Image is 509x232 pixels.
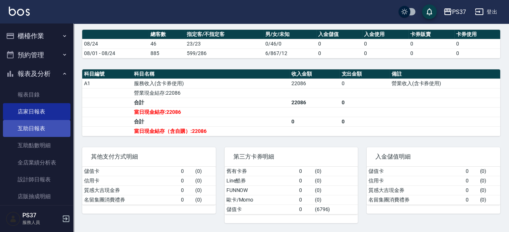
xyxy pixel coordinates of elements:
[390,79,500,88] td: 營業收入(含卡券使用)
[339,69,389,79] th: 支出金額
[82,185,179,195] td: 質感大吉現金券
[132,107,290,117] td: 當日現金結存:22086
[478,195,500,204] td: ( 0 )
[290,98,339,107] td: 22086
[290,117,339,126] td: 0
[9,7,30,16] img: Logo
[82,48,149,58] td: 08/01 - 08/24
[225,204,297,214] td: 儲值卡
[132,69,290,79] th: 科目名稱
[297,195,313,204] td: 0
[316,39,362,48] td: 0
[463,167,478,176] td: 0
[3,120,70,137] a: 互助日報表
[185,39,263,48] td: 23/23
[3,205,70,222] a: 費用分析表
[91,153,207,160] span: 其他支付方式明細
[193,167,216,176] td: ( 0 )
[132,117,290,126] td: 合計
[179,195,193,204] td: 0
[185,48,263,58] td: 599/286
[440,4,469,19] button: PS37
[3,103,70,120] a: 店家日報表
[149,48,185,58] td: 885
[3,188,70,205] a: 店販抽成明細
[82,195,179,204] td: 名留集團消費禮券
[367,176,463,185] td: 信用卡
[225,185,297,195] td: FUNNOW
[408,30,454,39] th: 卡券販賣
[193,176,216,185] td: ( 0 )
[3,64,70,83] button: 報表及分析
[339,98,389,107] td: 0
[132,79,290,88] td: 服務收入(含卡券使用)
[297,204,313,214] td: 0
[316,30,362,39] th: 入金儲值
[297,176,313,185] td: 0
[82,69,132,79] th: 科目編號
[3,154,70,171] a: 全店業績分析表
[22,212,60,219] h5: PS37
[132,98,290,107] td: 合計
[463,176,478,185] td: 0
[362,30,408,39] th: 入金使用
[149,39,185,48] td: 46
[225,176,297,185] td: Line酷券
[367,185,463,195] td: 質感大吉現金券
[313,167,358,176] td: ( 0 )
[472,5,500,19] button: 登出
[454,30,500,39] th: 卡券使用
[454,48,500,58] td: 0
[367,167,463,176] td: 儲值卡
[185,30,263,39] th: 指定客/不指定客
[297,185,313,195] td: 0
[478,167,500,176] td: ( 0 )
[6,211,21,226] img: Person
[313,204,358,214] td: ( 6796 )
[225,167,358,214] table: a dense table
[3,86,70,103] a: 報表目錄
[463,195,478,204] td: 0
[179,167,193,176] td: 0
[408,39,454,48] td: 0
[367,195,463,204] td: 名留集團消費禮券
[313,185,358,195] td: ( 0 )
[179,176,193,185] td: 0
[290,69,339,79] th: 收入金額
[313,195,358,204] td: ( 0 )
[263,39,316,48] td: 0/46/0
[478,176,500,185] td: ( 0 )
[263,48,316,58] td: 6/867/12
[463,185,478,195] td: 0
[313,176,358,185] td: ( 0 )
[367,167,500,205] table: a dense table
[362,48,408,58] td: 0
[82,176,179,185] td: 信用卡
[82,69,500,136] table: a dense table
[478,185,500,195] td: ( 0 )
[3,46,70,65] button: 預約管理
[132,88,290,98] td: 營業現金結存:22086
[179,185,193,195] td: 0
[316,48,362,58] td: 0
[193,185,216,195] td: ( 0 )
[375,153,491,160] span: 入金儲值明細
[233,153,349,160] span: 第三方卡券明細
[362,39,408,48] td: 0
[339,79,389,88] td: 0
[82,167,179,176] td: 儲值卡
[3,137,70,154] a: 互助點數明細
[82,30,500,58] table: a dense table
[82,167,216,205] table: a dense table
[452,7,466,17] div: PS37
[263,30,316,39] th: 男/女/未知
[132,126,290,136] td: 當日現金結存（含自購）:22086
[82,39,149,48] td: 08/24
[193,195,216,204] td: ( 0 )
[290,79,339,88] td: 22086
[390,69,500,79] th: 備註
[454,39,500,48] td: 0
[3,26,70,46] button: 櫃檯作業
[225,167,297,176] td: 舊有卡券
[225,195,297,204] td: 歐卡/Momo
